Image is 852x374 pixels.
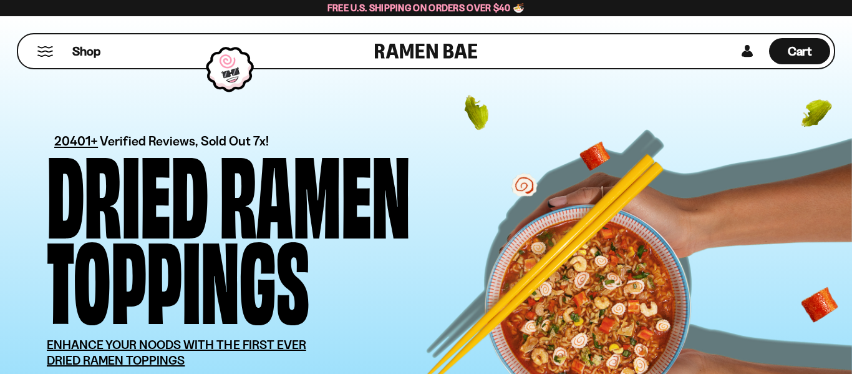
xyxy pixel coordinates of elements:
[47,233,309,318] div: Toppings
[47,337,306,368] u: ENHANCE YOUR NOODS WITH THE FIRST EVER DRIED RAMEN TOPPINGS
[220,147,410,233] div: Ramen
[37,46,54,57] button: Mobile Menu Trigger
[769,34,830,68] div: Cart
[327,2,525,14] span: Free U.S. Shipping on Orders over $40 🍜
[47,147,208,233] div: Dried
[72,43,100,60] span: Shop
[788,44,812,59] span: Cart
[72,38,100,64] a: Shop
